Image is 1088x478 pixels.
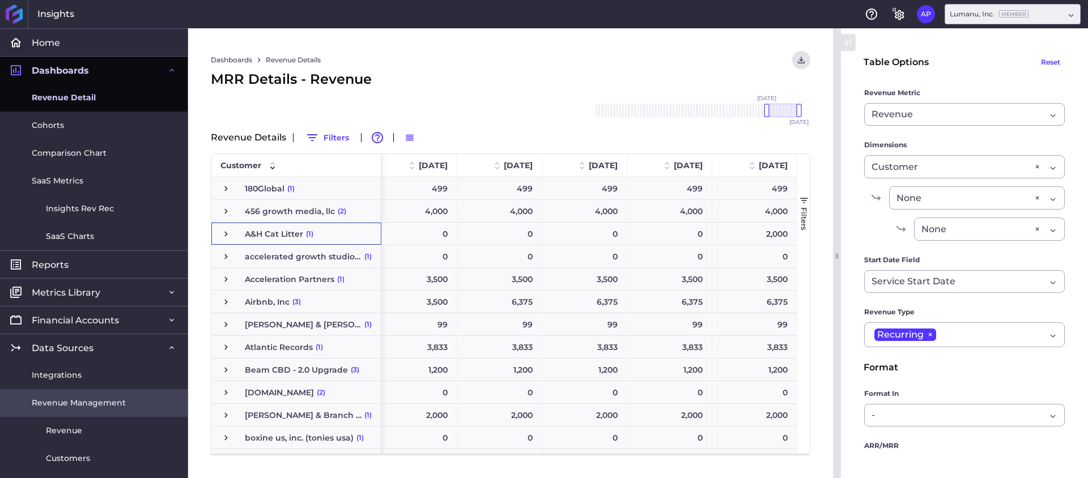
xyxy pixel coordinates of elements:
div: 1,200 [457,358,542,381]
div: 0 [372,245,457,267]
div: Revenue Details [211,129,810,147]
div: 99 [457,313,542,335]
span: (2) [317,382,325,403]
div: 1,200 [627,358,712,381]
span: Dashboards [32,65,89,76]
div: Press SPACE to select this row. [211,268,381,291]
div: 3,500 [627,268,712,290]
span: (2) [338,200,346,222]
span: [PERSON_NAME] & Branch - 2.0 Upgrade [245,404,362,426]
span: Data Sources [32,342,93,354]
div: Dropdown select [864,270,1065,293]
span: Service Start Date [872,275,955,288]
div: 0 [457,449,542,471]
span: boxine us, inc. (tonies usa) [245,427,354,449]
div: 99 [372,313,457,335]
button: User Menu [792,51,810,69]
div: 3,500 [372,291,457,313]
span: SaaS Charts [46,231,94,242]
div: Dropdown select [864,322,1065,347]
span: Reports [32,259,69,271]
span: Integrations [32,369,82,381]
div: 2,000 [712,223,797,245]
span: Customer [220,160,261,170]
span: [DOMAIN_NAME] [245,382,314,403]
button: Help [862,5,881,23]
div: 0 [457,426,542,449]
div: 6,375 [712,291,797,313]
span: Home [32,37,60,49]
button: Filters [300,129,354,147]
button: Reset [1036,51,1065,74]
div: 2,000 [627,404,712,426]
span: Revenue Detail [32,92,96,104]
span: Acceleration Partners [245,268,334,290]
span: (1) [364,404,372,426]
div: Dropdown select [889,186,1065,210]
div: 3,500 [542,268,627,290]
span: Recurring [877,328,924,341]
div: 0 [457,381,542,403]
div: 6,375 [542,291,627,313]
div: × [1035,160,1040,174]
span: [DATE] [674,160,703,170]
div: 2,000 [542,404,627,426]
div: Press SPACE to select this row. [211,404,381,426]
div: 0 [627,381,712,403]
div: 499 [457,177,542,199]
span: - [872,408,875,422]
div: 0 [372,223,457,245]
span: (3) [351,359,359,381]
span: Revenue Management [32,397,126,409]
div: MRR Details - Revenue [211,69,810,89]
span: Comparison Chart [32,147,107,159]
div: Press SPACE to select this row. [211,223,381,245]
div: Press SPACE to select this row. [211,381,381,404]
div: 3,500 [457,268,542,290]
div: 3,833 [712,336,797,358]
div: Dropdown select [945,4,1081,24]
div: 0 [372,426,457,449]
div: 4,000 [627,200,712,222]
span: [DATE] [504,160,533,170]
div: Press SPACE to select this row. [211,426,381,449]
div: Press SPACE to select this row. [211,313,381,336]
div: 0 [457,245,542,267]
span: Revenue Type [864,306,915,318]
div: 499 [542,177,627,199]
div: 0 [712,381,797,403]
div: 0 [627,449,712,471]
span: Beam CBD - 2.0 Upgrade [245,359,348,381]
div: Press SPACE to select this row. [211,245,381,268]
div: 0 [542,381,627,403]
span: None [896,191,921,205]
span: [DATE] [759,160,788,170]
div: Dropdown select [864,155,1065,178]
div: 99 [627,313,712,335]
span: None [921,223,946,236]
button: User Menu [917,5,935,23]
span: (1) [316,336,323,358]
span: accelerated growth studio (ags) [245,246,362,267]
div: 6,375 [457,291,542,313]
span: Revenue [872,108,913,121]
div: Press SPACE to select this row. [211,177,381,200]
div: 0 [712,426,797,449]
a: Revenue Details [266,55,321,65]
button: General Settings [890,5,908,23]
div: 0 [712,449,797,471]
span: [DATE] [589,160,618,170]
div: 3,500 [712,268,797,290]
div: Press SPACE to select this row. [211,449,381,472]
span: (1) [306,223,313,245]
ins: Member [999,10,1028,18]
div: 499 [372,177,457,199]
span: Cohorts [32,119,64,131]
div: 3,833 [457,336,542,358]
div: 99 [712,313,797,335]
a: Dashboards [211,55,252,65]
span: A&H Cat Litter [245,223,303,245]
span: × [924,328,936,341]
div: 4,000 [542,200,627,222]
span: [DATE] [419,160,448,170]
